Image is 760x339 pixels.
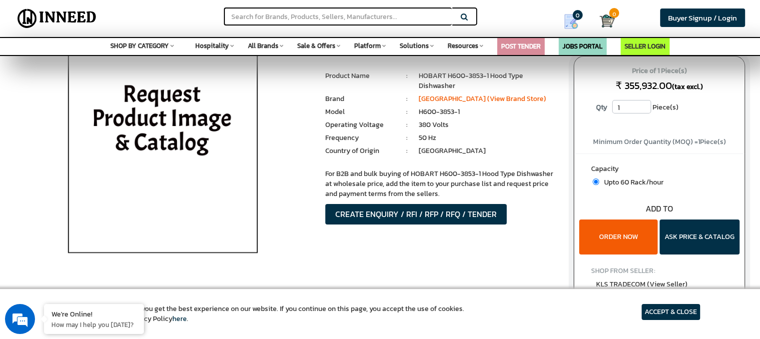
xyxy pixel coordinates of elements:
li: Product Name [325,71,395,81]
a: Cart 0 [600,10,607,32]
img: logo_Zg8I0qSkbAqR2WFHt3p6CTuqpyXMFPubPcD2OT02zFN43Cy9FUNNG3NEPhM_Q1qe_.png [17,60,42,65]
span: KLS TRADECOM [596,279,687,289]
li: Brand [325,94,395,104]
img: Inneed.Market [13,6,100,31]
img: Cart [600,13,615,28]
a: SELLER LOGIN [625,41,666,51]
img: Show My Quotes [564,14,579,29]
li: Frequency [325,133,395,143]
a: here [172,313,187,324]
button: CREATE ENQUIRY / RFI / RFP / RFQ / TENDER [325,204,507,224]
span: Hospitality [195,41,229,50]
input: Search for Brands, Products, Sellers, Manufacturers... [224,7,452,25]
img: HOBART H600-3853-1 Hood Type Dishwasher [46,31,279,281]
li: : [395,94,419,104]
a: my Quotes 0 [550,10,600,33]
div: Minimize live chat window [164,5,188,29]
span: Platform [354,41,381,50]
li: 380 Volts [419,120,559,130]
article: We use cookies to ensure you get the best experience on our website. If you continue on this page... [60,304,464,324]
img: salesiqlogo_leal7QplfZFryJ6FIlVepeu7OftD7mt8q6exU6-34PB8prfIgodN67KcxXM9Y7JQ_.png [69,219,76,225]
span: Buyer Signup / Login [668,12,737,23]
span: Solutions [400,41,429,50]
button: ASK PRICE & CATALOG [660,219,740,254]
em: Driven by SalesIQ [78,218,127,225]
span: 0 [609,8,619,18]
div: ADD TO [574,203,745,214]
span: Minimum Order Quantity (MOQ) = Piece(s) [593,136,726,147]
p: How may I help you today? [51,320,136,329]
span: Upto 60 Rack/hour [599,177,664,187]
span: SHOP BY CATEGORY [110,41,169,50]
li: Operating Voltage [325,120,395,130]
textarea: Type your message and hit 'Enter' [5,229,190,264]
li: Model [325,107,395,117]
span: Price of 1 Piece(s) [584,63,735,79]
li: : [395,146,419,156]
a: POST TENDER [501,41,541,51]
span: Piece(s) [653,100,679,115]
div: Chat with us now [52,56,168,69]
li: H600-3853-1 [419,107,559,117]
span: We're online! [58,104,138,205]
label: Capacity [591,164,728,176]
span: All Brands [248,41,278,50]
li: : [395,71,419,81]
li: : [395,107,419,117]
li: : [395,133,419,143]
h4: SHOP FROM SELLER: [591,267,728,274]
a: [GEOGRAPHIC_DATA] (View Brand Store) [419,93,546,104]
span: ₹ 355,932.00 [616,78,672,93]
article: ACCEPT & CLOSE [642,304,700,320]
a: Buyer Signup / Login [660,8,745,27]
li: 50 Hz [419,133,559,143]
a: JOBS PORTAL [563,41,603,51]
label: Qty [591,100,612,115]
span: (tax excl.) [672,81,703,92]
span: Sale & Offers [297,41,335,50]
a: KLS TRADECOM (View Seller) [GEOGRAPHIC_DATA], [GEOGRAPHIC_DATA] Verified Seller [596,279,723,317]
li: Country of Origin [325,146,395,156]
span: 0 [573,10,583,20]
button: ORDER NOW [579,219,658,254]
li: : [395,120,419,130]
span: Resources [448,41,478,50]
div: We're Online! [51,309,136,318]
li: [GEOGRAPHIC_DATA] [419,146,559,156]
span: 1 [698,136,700,147]
p: For B2B and bulk buying of HOBART H600-3853-1 Hood Type Dishwasher at wholesale price, add the it... [325,169,559,199]
li: HOBART H600-3853-1 Hood Type Dishwasher [419,71,559,91]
